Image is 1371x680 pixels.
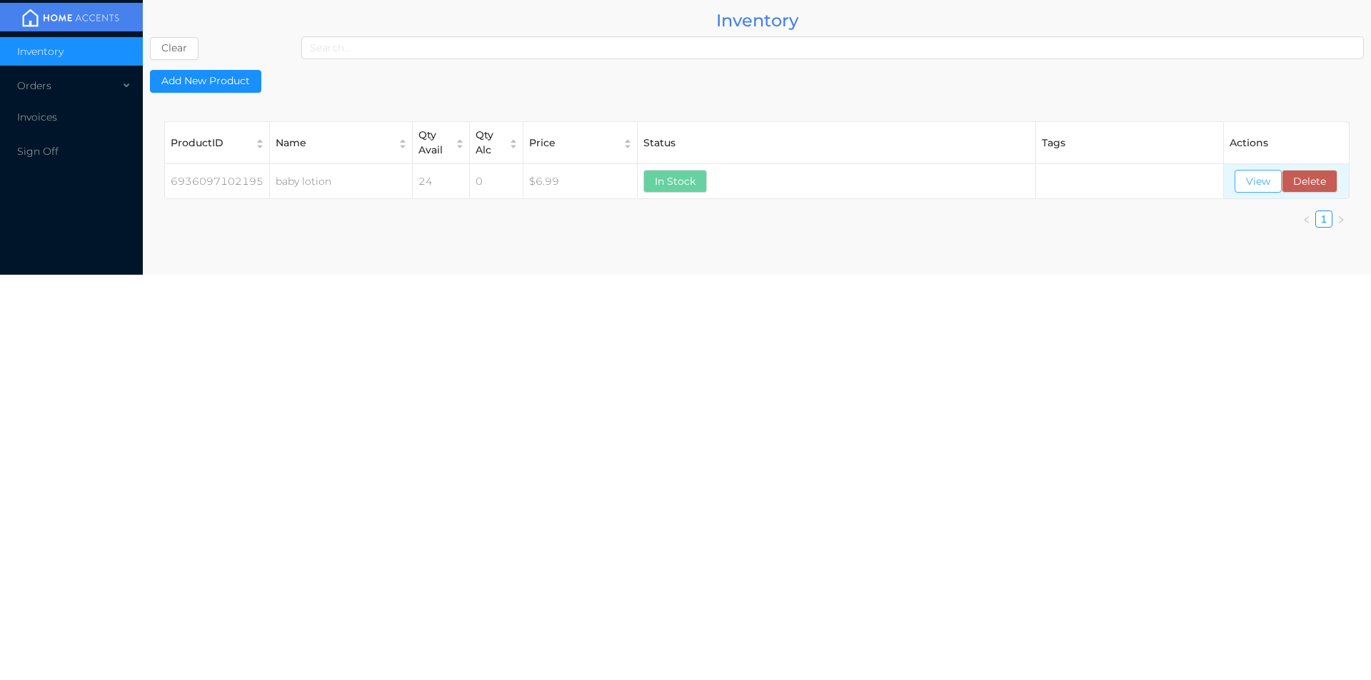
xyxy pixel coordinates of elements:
i: icon: caret-up [456,137,465,140]
td: $6.99 [523,164,638,199]
td: 0 [470,164,523,199]
button: Clear [150,37,199,60]
i: icon: caret-down [398,143,408,146]
button: Add New Product [150,70,261,93]
div: Name [276,136,391,151]
i: icon: caret-up [509,137,518,140]
li: 1 [1315,210,1332,228]
div: Actions [1230,136,1343,151]
td: baby lotion [270,164,413,199]
div: Qty Alc [476,128,501,158]
div: Price [529,136,616,151]
div: Sort [455,137,465,149]
i: icon: caret-down [456,143,465,146]
div: Sort [508,137,518,149]
span: Invoices [17,111,57,123]
input: Search... [301,36,1364,59]
i: icon: right [1337,215,1345,224]
div: Qty Avail [418,128,448,158]
li: Next Page [1332,210,1350,228]
span: Sign Off [17,145,59,158]
div: Sort [255,137,265,149]
i: icon: caret-up [623,137,633,140]
button: In Stock [643,170,707,193]
span: Inventory [17,45,64,58]
td: 6936097102195 [165,164,270,199]
img: mainBanner [17,7,124,29]
i: icon: caret-down [623,143,633,146]
i: icon: caret-down [256,143,265,146]
button: Delete [1282,170,1337,193]
button: View [1235,170,1282,193]
li: Previous Page [1298,210,1315,228]
i: icon: caret-up [398,137,408,140]
div: Sort [398,137,408,149]
i: icon: caret-down [509,143,518,146]
div: Status [643,136,1030,151]
div: ProductID [171,136,248,151]
td: 24 [413,164,470,199]
div: Sort [623,137,633,149]
i: icon: left [1302,215,1311,224]
a: 1 [1321,213,1327,225]
div: Inventory [150,7,1364,34]
div: Tags [1042,136,1217,151]
i: icon: caret-up [256,137,265,140]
